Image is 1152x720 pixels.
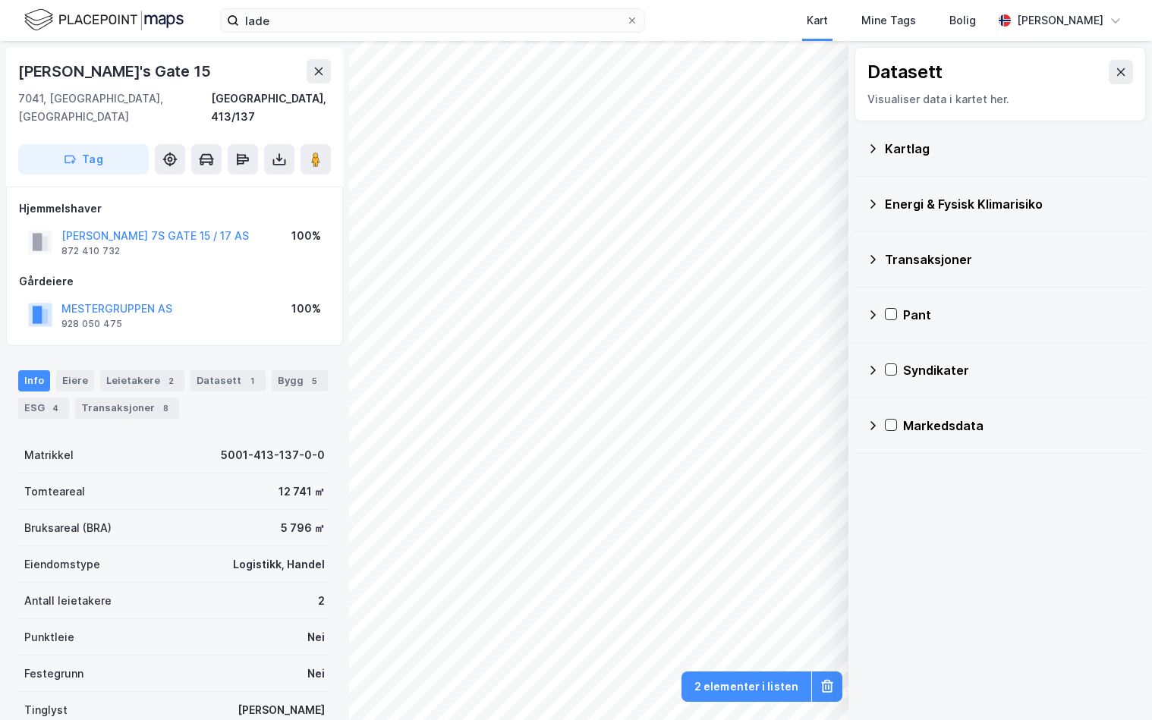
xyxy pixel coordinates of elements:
div: 12 741 ㎡ [279,483,325,501]
div: 100% [291,227,321,245]
div: Kart [807,11,828,30]
div: Gårdeiere [19,272,330,291]
div: Energi & Fysisk Klimarisiko [885,195,1134,213]
div: Markedsdata [903,417,1134,435]
div: Punktleie [24,628,74,646]
div: [PERSON_NAME] [1017,11,1103,30]
img: logo.f888ab2527a4732fd821a326f86c7f29.svg [24,7,184,33]
div: ESG [18,398,69,419]
div: 928 050 475 [61,318,122,330]
div: Logistikk, Handel [233,555,325,574]
div: [GEOGRAPHIC_DATA], 413/137 [211,90,331,126]
div: Bolig [949,11,976,30]
div: Bygg [272,370,328,391]
div: 4 [48,401,63,416]
div: 100% [291,300,321,318]
div: Datasett [190,370,266,391]
div: [PERSON_NAME] [238,701,325,719]
div: 5 [307,373,322,388]
div: Nei [307,665,325,683]
div: Matrikkel [24,446,74,464]
div: 8 [158,401,173,416]
div: 5 796 ㎡ [281,519,325,537]
div: Info [18,370,50,391]
div: Visualiser data i kartet her. [867,90,1133,108]
div: 2 [318,592,325,610]
button: Tag [18,144,149,174]
div: Antall leietakere [24,592,112,610]
div: 1 [244,373,260,388]
div: 872 410 732 [61,245,120,257]
div: Bruksareal (BRA) [24,519,112,537]
div: Hjemmelshaver [19,200,330,218]
div: Nei [307,628,325,646]
div: Eiendomstype [24,555,100,574]
div: Mine Tags [861,11,916,30]
div: Syndikater [903,361,1134,379]
div: Kontrollprogram for chat [1076,647,1152,720]
div: Tinglyst [24,701,68,719]
div: Tomteareal [24,483,85,501]
div: [PERSON_NAME]'s Gate 15 [18,59,213,83]
div: Transaksjoner [885,250,1134,269]
div: Eiere [56,370,94,391]
div: 7041, [GEOGRAPHIC_DATA], [GEOGRAPHIC_DATA] [18,90,211,126]
div: Festegrunn [24,665,83,683]
div: Kartlag [885,140,1134,158]
div: Datasett [867,60,943,84]
button: 2 elementer i listen [681,671,811,702]
div: 2 [163,373,178,388]
div: Leietakere [100,370,184,391]
iframe: Chat Widget [1076,647,1152,720]
div: Pant [903,306,1134,324]
div: 5001-413-137-0-0 [221,446,325,464]
div: Transaksjoner [75,398,179,419]
input: Søk på adresse, matrikkel, gårdeiere, leietakere eller personer [239,9,626,32]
